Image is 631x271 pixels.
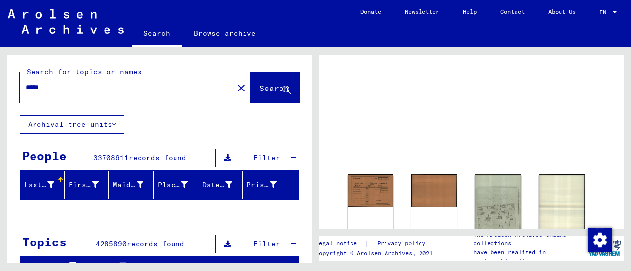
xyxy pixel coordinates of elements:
div: Last Name [24,180,54,190]
div: First Name [69,177,111,193]
div: Date of Birth [202,177,245,193]
span: 4285890 [96,240,127,248]
button: Search [251,72,299,103]
img: 001.jpg [348,174,393,207]
mat-header-cell: Place of Birth [154,171,198,199]
span: Filter [253,153,280,162]
img: Change consent [588,228,612,252]
p: have been realized in partnership with [473,248,586,266]
div: Topics [22,233,67,251]
p: Copyright © Arolsen Archives, 2021 [315,249,437,258]
span: EN [599,9,610,16]
div: Place of Birth [158,180,188,190]
div: People [22,147,67,165]
div: Date of Birth [202,180,232,190]
a: Legal notice [315,239,365,249]
span: 33708611 [93,153,129,162]
div: Signature [24,261,80,271]
mat-icon: close [235,82,247,94]
div: Maiden Name [113,180,143,190]
mat-header-cell: Last Name [20,171,65,199]
button: Filter [245,149,288,167]
mat-label: Search for topics or names [27,67,142,76]
a: Browse archive [182,22,268,45]
span: records found [127,240,184,248]
span: records found [129,153,186,162]
button: Filter [245,235,288,253]
div: Place of Birth [158,177,200,193]
div: Last Name [24,177,67,193]
a: Search [132,22,182,47]
span: Search [259,83,289,93]
img: 002.jpg [539,174,585,234]
mat-header-cell: Prisoner # [243,171,298,199]
button: Clear [231,78,251,97]
mat-header-cell: First Name [65,171,109,199]
div: Prisoner # [246,180,277,190]
div: | [315,239,437,249]
div: First Name [69,180,99,190]
p: The Arolsen Archives online collections [473,230,586,248]
span: Filter [253,240,280,248]
mat-header-cell: Maiden Name [109,171,153,199]
mat-header-cell: Date of Birth [198,171,243,199]
img: 001.jpg [475,174,521,233]
img: yv_logo.png [586,236,623,260]
button: Archival tree units [20,115,124,134]
img: 002.jpg [411,174,457,207]
img: Arolsen_neg.svg [8,9,124,34]
a: Privacy policy [369,239,437,249]
div: Prisoner # [246,177,289,193]
div: Maiden Name [113,177,155,193]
